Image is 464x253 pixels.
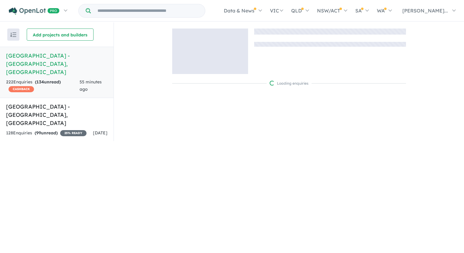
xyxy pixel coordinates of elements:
img: Openlot PRO Logo White [9,7,60,15]
div: 128 Enquir ies [6,130,87,137]
strong: ( unread) [35,130,58,136]
span: [DATE] [93,130,107,136]
h5: [GEOGRAPHIC_DATA] - [GEOGRAPHIC_DATA] , [GEOGRAPHIC_DATA] [6,103,107,127]
strong: ( unread) [35,79,61,85]
input: Try estate name, suburb, builder or developer [92,4,204,17]
span: 55 minutes ago [80,79,102,92]
span: [PERSON_NAME]... [402,8,448,14]
span: 134 [36,79,44,85]
span: CASHBACK [9,86,34,92]
span: 25 % READY [60,130,87,136]
h5: [GEOGRAPHIC_DATA] - [GEOGRAPHIC_DATA] , [GEOGRAPHIC_DATA] [6,52,107,76]
div: 222 Enquir ies [6,79,80,93]
span: 99 [36,130,41,136]
button: Add projects and builders [27,29,94,41]
div: Loading enquiries [270,80,309,86]
img: sort.svg [10,32,16,37]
